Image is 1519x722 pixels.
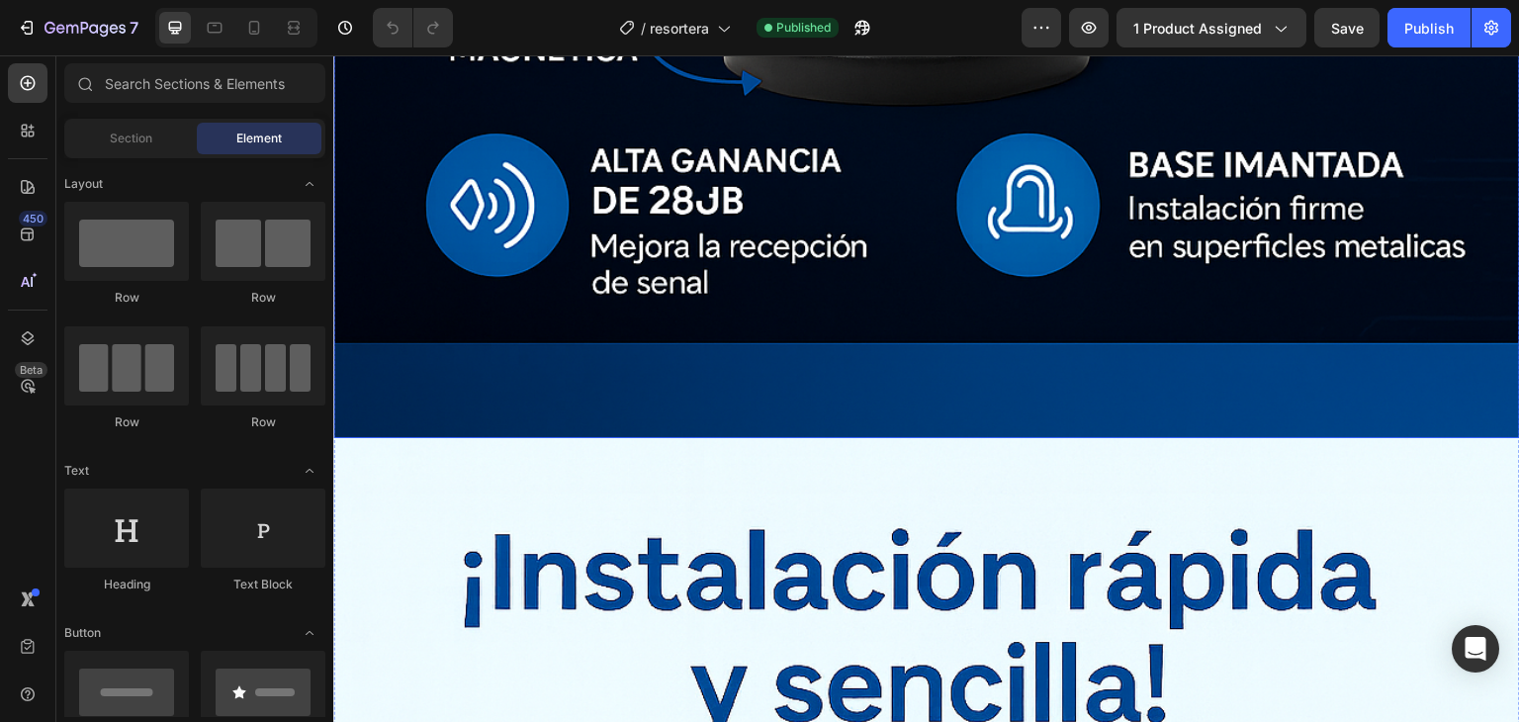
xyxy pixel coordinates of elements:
[236,130,282,147] span: Element
[64,624,101,642] span: Button
[1404,18,1454,39] div: Publish
[19,211,47,226] div: 450
[294,455,325,487] span: Toggle open
[64,175,103,193] span: Layout
[1331,20,1364,37] span: Save
[64,413,189,431] div: Row
[1452,625,1499,673] div: Open Intercom Messenger
[373,8,453,47] div: Undo/Redo
[15,362,47,378] div: Beta
[641,18,646,39] span: /
[110,130,152,147] span: Section
[64,462,89,480] span: Text
[1117,8,1306,47] button: 1 product assigned
[8,8,147,47] button: 7
[294,617,325,649] span: Toggle open
[1387,8,1471,47] button: Publish
[201,289,325,307] div: Row
[130,16,138,40] p: 7
[201,413,325,431] div: Row
[64,576,189,593] div: Heading
[64,63,325,103] input: Search Sections & Elements
[294,168,325,200] span: Toggle open
[333,55,1519,722] iframe: Design area
[776,19,831,37] span: Published
[201,576,325,593] div: Text Block
[650,18,709,39] span: resortera
[1133,18,1262,39] span: 1 product assigned
[1314,8,1380,47] button: Save
[64,289,189,307] div: Row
